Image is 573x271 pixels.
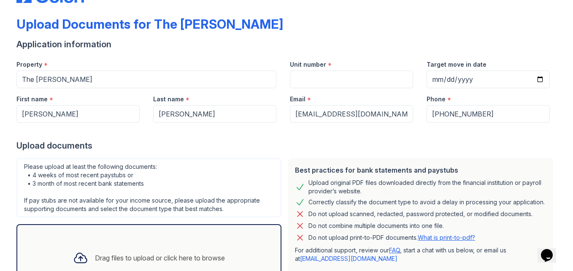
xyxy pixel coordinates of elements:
iframe: chat widget [538,237,565,263]
label: Target move in date [427,60,487,69]
div: Do not upload scanned, redacted, password protected, or modified documents. [308,209,532,219]
div: Drag files to upload or click here to browse [95,253,225,263]
div: Please upload at least the following documents: • 4 weeks of most recent paystubs or • 3 month of... [16,158,281,217]
div: Best practices for bank statements and paystubs [295,165,546,175]
label: Property [16,60,42,69]
a: [EMAIL_ADDRESS][DOMAIN_NAME] [300,255,397,262]
a: What is print-to-pdf? [418,234,475,241]
label: Unit number [290,60,326,69]
label: Last name [153,95,184,103]
p: Do not upload print-to-PDF documents. [308,233,475,242]
div: Upload original PDF files downloaded directly from the financial institution or payroll provider’... [308,179,546,195]
div: Application information [16,38,557,50]
label: Phone [427,95,446,103]
p: For additional support, review our , start a chat with us below, or email us at [295,246,546,263]
div: Do not combine multiple documents into one file. [308,221,444,231]
div: Correctly classify the document type to avoid a delay in processing your application. [308,197,545,207]
div: Upload documents [16,140,557,152]
div: Upload Documents for The [PERSON_NAME] [16,16,283,32]
label: Email [290,95,305,103]
label: First name [16,95,48,103]
a: FAQ [389,247,400,254]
